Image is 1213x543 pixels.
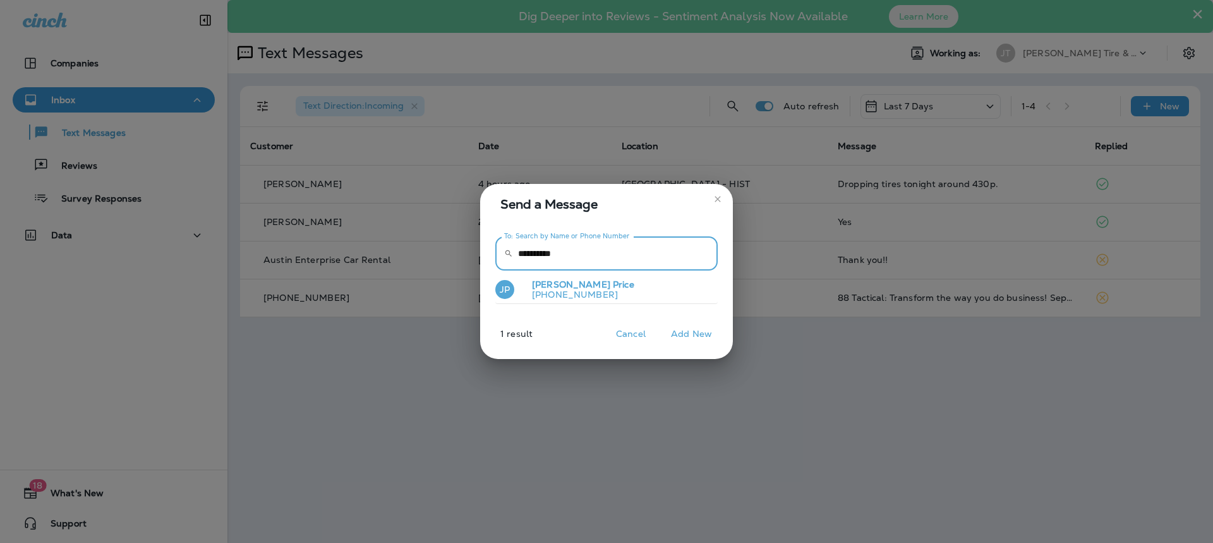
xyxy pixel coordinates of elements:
span: Send a Message [500,194,718,214]
button: Cancel [607,324,655,344]
div: JP [495,280,514,299]
button: Add New [665,324,718,344]
span: Price [613,279,634,290]
span: [PERSON_NAME] [532,279,610,290]
p: 1 result [475,329,533,349]
label: To: Search by Name or Phone Number [504,231,630,241]
button: JP[PERSON_NAME] Price[PHONE_NUMBER] [495,276,718,305]
p: [PHONE_NUMBER] [522,290,634,300]
button: close [708,189,728,209]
